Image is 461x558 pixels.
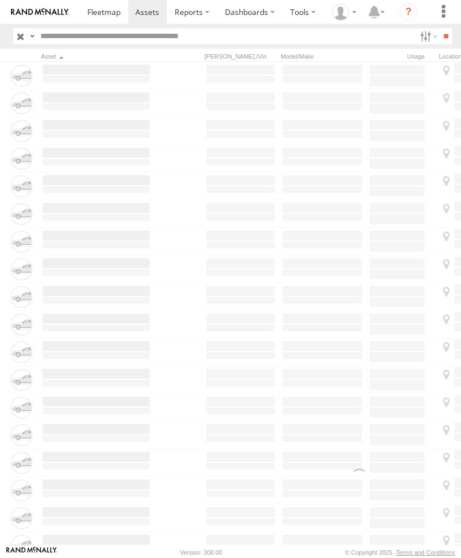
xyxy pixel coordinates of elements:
label: Search Query [28,28,36,44]
div: © Copyright 2025 - [345,549,455,556]
label: Search Filter Options [416,28,439,44]
div: David Littlefield [328,4,360,20]
div: Usage [368,53,434,60]
div: [PERSON_NAME]./Vin [205,53,276,60]
div: Click to Sort [41,53,151,60]
i: ? [400,3,417,21]
a: Terms and Conditions [396,549,455,556]
div: Version: 308.00 [180,549,222,556]
a: Visit our Website [6,547,57,558]
img: rand-logo.svg [11,8,69,16]
div: Model/Make [281,53,364,60]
